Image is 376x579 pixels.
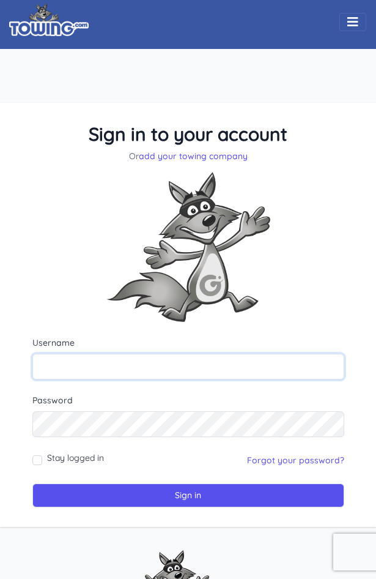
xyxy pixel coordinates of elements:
label: Stay logged in [47,452,104,464]
p: Or [32,150,344,162]
label: Username [32,337,344,349]
img: logo.png [9,3,89,36]
label: Password [32,394,344,406]
a: Forgot your password? [247,455,344,466]
h3: Sign in to your account [32,123,344,145]
a: add your towing company [139,151,248,162]
input: Sign in [32,484,344,507]
img: Fox-Excited.png [97,162,280,332]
